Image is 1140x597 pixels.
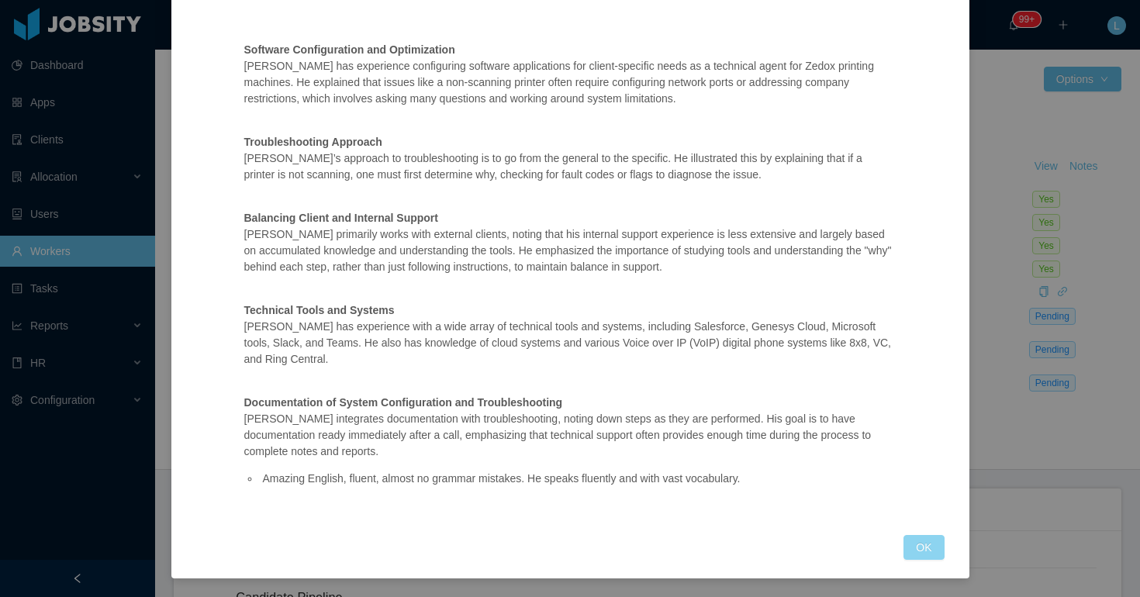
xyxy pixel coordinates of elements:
p: [PERSON_NAME] primarily works with external clients, noting that his internal support experience ... [244,210,896,275]
p: [PERSON_NAME] has experience configuring software applications for client-specific needs as a tec... [244,42,896,107]
strong: Balancing Client and Internal Support [244,212,438,224]
p: [PERSON_NAME]’s approach to troubleshooting is to go from the general to the specific. He illustr... [244,134,896,183]
p: [PERSON_NAME] has experience with a wide array of technical tools and systems, including Salesfor... [244,302,896,368]
strong: Troubleshooting Approach [244,136,382,148]
p: [PERSON_NAME] integrates documentation with troubleshooting, noting down steps as they are perfor... [244,395,896,460]
strong: Software Configuration and Optimization [244,43,455,56]
strong: Technical Tools and Systems [244,304,395,316]
button: OK [903,535,944,560]
li: Amazing English, fluent, almost no grammar mistakes. He speaks fluently and with vast vocabulary. [260,471,896,487]
strong: Documentation of System Configuration and Troubleshooting [244,396,563,409]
